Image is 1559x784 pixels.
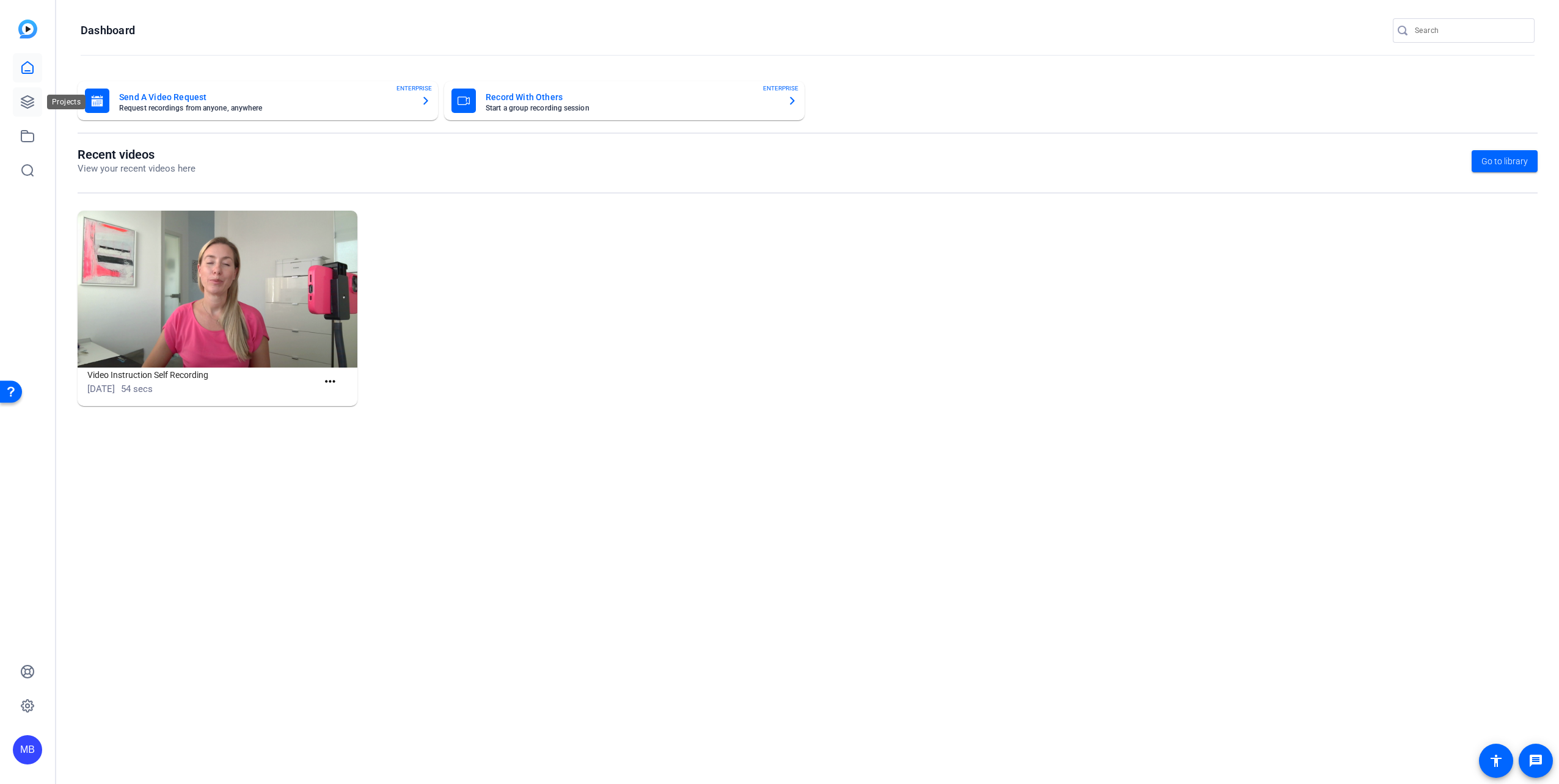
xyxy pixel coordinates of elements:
mat-icon: accessibility [1489,753,1503,768]
button: Send A Video RequestRequest recordings from anyone, anywhereENTERPRISE [78,81,438,120]
img: blue-gradient.svg [18,20,37,38]
span: [DATE] [87,383,115,394]
div: MB [13,735,42,764]
mat-icon: more_horiz [323,374,338,390]
span: Go to library [1481,155,1528,168]
mat-card-subtitle: Request recordings from anyone, anywhere [119,104,411,112]
img: Video Instruction Self Recording [78,211,357,368]
button: Record With OthersStart a group recording sessionENTERPRISE [444,81,805,120]
div: Projects [47,95,86,109]
span: ENTERPRISE [396,84,432,93]
span: ENTERPRISE [763,84,798,93]
mat-card-title: Send A Video Request [119,90,411,104]
mat-icon: message [1528,753,1543,768]
span: 54 secs [121,383,153,394]
h1: Dashboard [81,23,135,38]
a: Go to library [1472,150,1538,172]
h1: Recent videos [78,147,195,162]
mat-card-title: Record With Others [486,90,778,104]
input: Search [1415,23,1525,38]
mat-card-subtitle: Start a group recording session [486,104,778,112]
h1: Video Instruction Self Recording [87,368,318,382]
p: View your recent videos here [78,162,195,176]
